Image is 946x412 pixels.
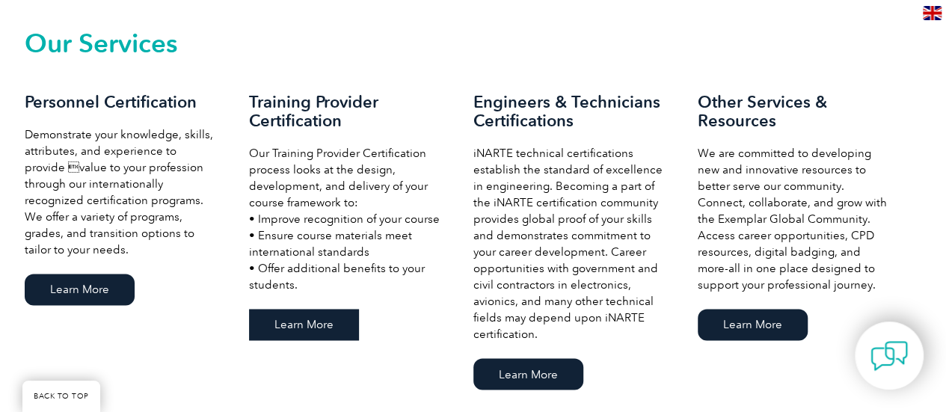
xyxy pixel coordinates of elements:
[249,145,443,293] p: Our Training Provider Certification process looks at the design, development, and delivery of you...
[249,93,443,130] h3: Training Provider Certification
[25,126,219,258] p: Demonstrate your knowledge, skills, attributes, and experience to provide value to your professi...
[923,6,942,20] img: en
[698,145,892,293] p: We are committed to developing new and innovative resources to better serve our community. Connec...
[698,93,892,130] h3: Other Services & Resources
[473,145,668,342] p: iNARTE technical certifications establish the standard of excellence in engineering. Becoming a p...
[473,93,668,130] h3: Engineers & Technicians Certifications
[473,358,583,390] a: Learn More
[25,93,219,111] h3: Personnel Certification
[249,309,359,340] a: Learn More
[870,337,908,375] img: contact-chat.png
[25,31,922,55] h2: Our Services
[22,381,100,412] a: BACK TO TOP
[25,274,135,305] a: Learn More
[698,309,808,340] a: Learn More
